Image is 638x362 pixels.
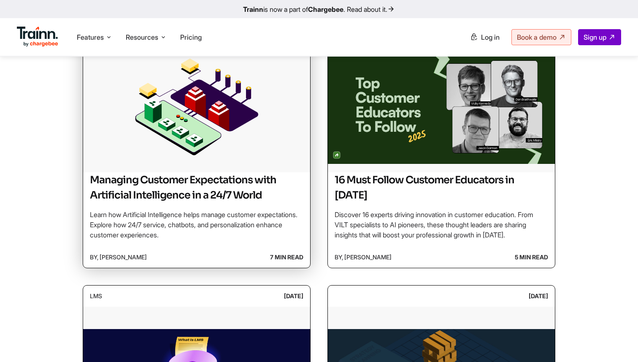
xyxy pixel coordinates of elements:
[90,172,303,203] h2: Managing Customer Expectations with Artificial Intelligence in a 24/7 World
[335,250,392,264] span: by, [PERSON_NAME]
[270,250,303,264] b: 7 min read
[90,289,102,303] div: LMS
[511,29,571,45] a: Book a demo
[596,321,638,362] iframe: Chat Widget
[90,210,303,240] p: Learn how Artificial Intelligence helps manage customer expectations. Explore how 24/7 service, c...
[328,44,555,170] img: 16 Must Follow Customer Educators in 2025
[83,44,310,170] img: Managing Customer Expectations with Artificial Intelligence in a 24/7 World
[83,22,311,268] a: [DATE] Managing Customer Expectations with Artificial Intelligence in a 24/7 World Managing Custo...
[515,250,548,264] b: 5 min read
[327,22,555,268] a: Customer Education [DATE] 16 Must Follow Customer Educators in 2025 16 Must Follow Customer Educa...
[77,33,104,42] span: Features
[335,172,548,203] h2: 16 Must Follow Customer Educators in [DATE]
[517,33,557,41] span: Book a demo
[17,27,58,47] img: Trainn Logo
[584,33,606,41] span: Sign up
[465,30,505,45] a: Log in
[126,33,158,42] span: Resources
[335,210,548,240] p: Discover 16 experts driving innovation in customer education. From VILT specialists to AI pioneer...
[180,33,202,41] a: Pricing
[578,29,621,45] a: Sign up
[284,289,303,303] div: [DATE]
[308,5,343,14] b: Chargebee
[90,250,147,264] span: by, [PERSON_NAME]
[481,33,500,41] span: Log in
[243,5,263,14] b: Trainn
[529,289,548,303] div: [DATE]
